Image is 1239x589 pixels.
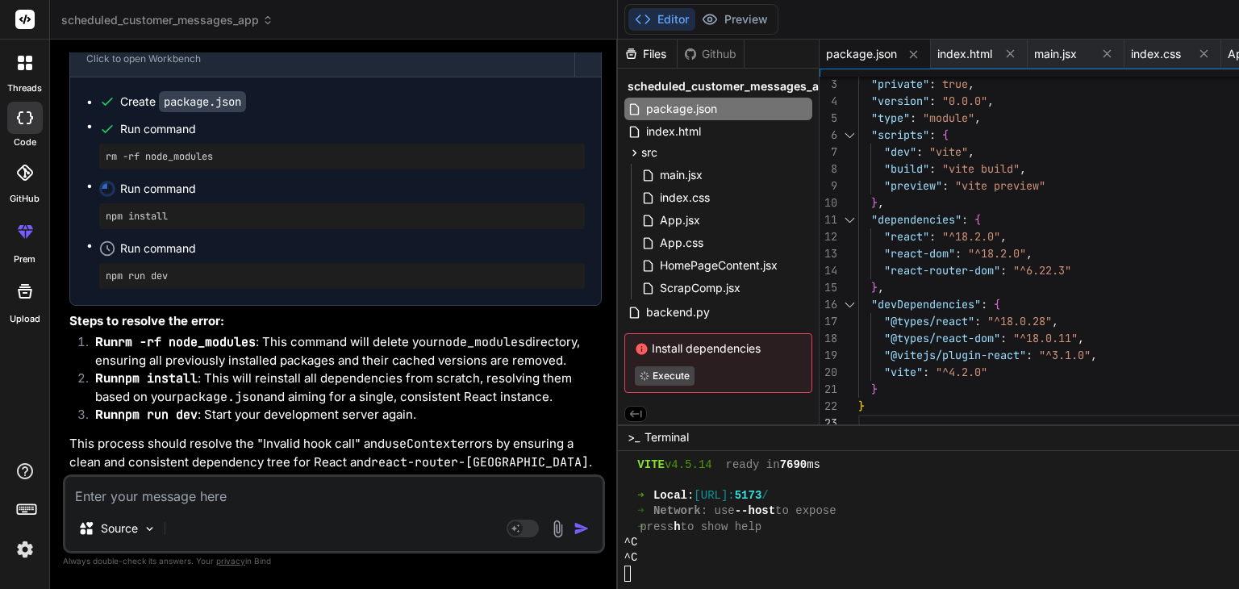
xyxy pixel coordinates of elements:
div: 22 [820,398,837,415]
span: "scripts" [871,127,929,142]
span: ➜ [637,503,640,519]
div: 4 [820,93,837,110]
span: : [929,229,936,244]
button: Execute [635,366,695,386]
span: "@types/react" [884,314,974,328]
span: index.html [645,122,703,141]
span: Network [653,503,701,519]
span: "build" [884,161,929,176]
div: 16 [820,296,837,313]
div: 19 [820,347,837,364]
span: Run command [120,240,585,257]
span: 5173 [735,488,762,503]
span: "dev" [884,144,916,159]
span: : [962,212,968,227]
div: 3 [820,76,837,93]
div: 5 [820,110,837,127]
img: Pick Models [143,522,156,536]
span: >_ [628,429,640,445]
code: npm install [118,370,198,386]
div: Github [678,46,744,62]
p: This process should resolve the "Invalid hook call" and errors by ensuring a clean and consistent... [69,435,602,471]
code: node_modules [438,334,525,350]
span: "react-dom" [884,246,955,261]
span: "^18.0.11" [1013,331,1078,345]
span: [URL]: [694,488,734,503]
span: press [640,520,674,535]
div: 20 [820,364,837,381]
span: h [674,520,680,535]
div: 18 [820,330,837,347]
div: Create [120,94,246,110]
span: Install dependencies [635,340,802,357]
span: , [878,280,884,294]
span: "^18.0.28" [987,314,1052,328]
span: : [929,94,936,108]
div: 12 [820,228,837,245]
span: "^18.2.0" [942,229,1000,244]
span: , [968,144,974,159]
p: Source [101,520,138,537]
label: threads [7,81,42,95]
span: true [942,77,968,91]
button: Editor [628,8,695,31]
span: { [994,297,1000,311]
span: App.css [658,233,705,253]
span: : [942,178,949,193]
span: privacy [216,556,245,566]
span: : [923,365,929,379]
span: "dependencies" [871,212,962,227]
label: GitHub [10,192,40,206]
label: prem [14,253,35,266]
strong: Run [95,334,256,349]
span: / [761,488,768,503]
label: code [14,136,36,149]
span: "react" [884,229,929,244]
span: : [929,77,936,91]
span: : [974,314,981,328]
span: ➜ [637,488,640,503]
span: "vite build" [942,161,1020,176]
span: scheduled_customer_messages_app [628,78,833,94]
span: ^C [624,550,638,566]
div: 23 [820,415,837,432]
span: } [871,280,878,294]
span: to show help [681,520,762,535]
span: "devDependencies" [871,297,981,311]
span: , [1078,331,1084,345]
span: , [1091,348,1097,362]
span: "preview" [884,178,942,193]
span: package.json [826,46,897,62]
span: "private" [871,77,929,91]
div: 7 [820,144,837,161]
span: { [942,127,949,142]
span: src [641,144,657,161]
img: icon [574,520,590,537]
span: v4.5.14 [665,457,712,473]
span: App.jsx [658,211,702,230]
strong: Run [95,407,198,422]
span: Run command [120,121,585,137]
span: ready in [725,457,779,473]
button: Preview [695,8,774,31]
span: : [1026,348,1032,362]
pre: rm -rf node_modules [106,150,578,163]
span: Terminal [645,429,689,445]
div: 13 [820,245,837,262]
span: : [1000,263,1007,278]
span: : [981,297,987,311]
span: : [687,488,694,503]
span: Run command [120,181,585,197]
li: : Start your development server again. [82,406,602,428]
div: Click to open Workbench [86,52,558,65]
strong: Steps to resolve the error: [69,313,224,328]
span: , [968,77,974,91]
span: } [871,195,878,210]
pre: npm run dev [106,269,578,282]
li: : This command will delete your directory, ensuring all previously installed packages and their c... [82,333,602,370]
span: , [878,195,884,210]
span: ScrapComp.jsx [658,278,742,298]
label: Upload [10,312,40,326]
span: ➜ [637,520,640,535]
span: "module" [923,111,974,125]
